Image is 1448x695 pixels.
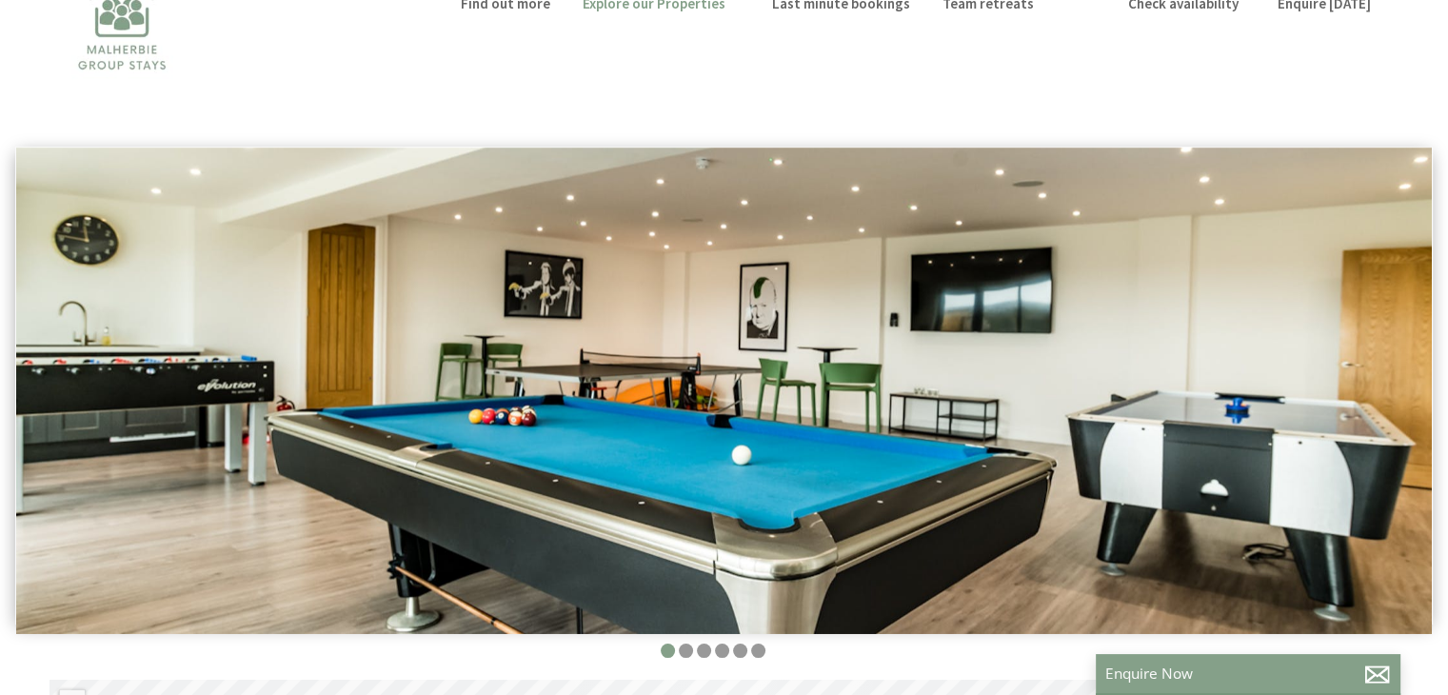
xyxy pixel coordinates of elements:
p: Enquire Now [1105,664,1391,684]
